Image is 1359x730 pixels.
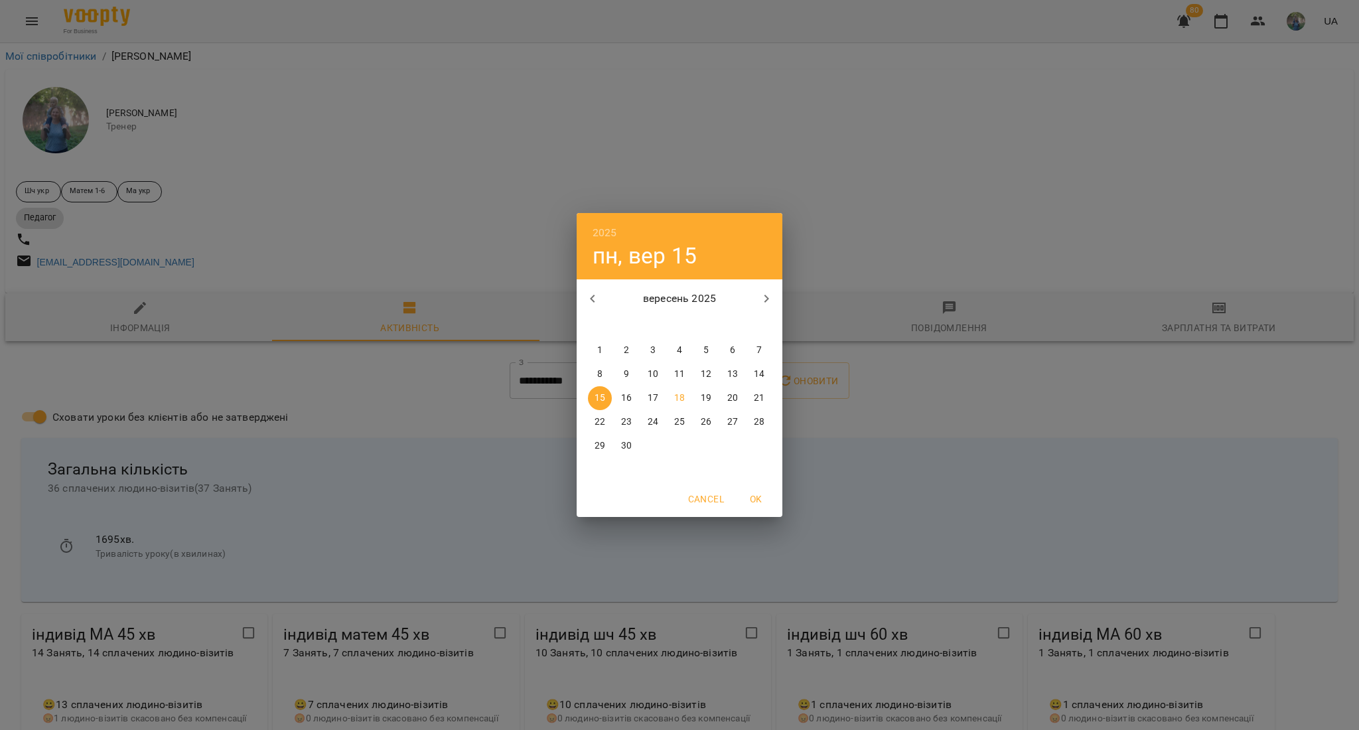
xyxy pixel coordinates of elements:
[677,344,682,357] p: 4
[641,410,665,434] button: 24
[754,392,764,405] p: 21
[747,410,771,434] button: 28
[674,368,685,381] p: 11
[614,362,638,386] button: 9
[588,410,612,434] button: 22
[727,392,738,405] p: 20
[668,410,691,434] button: 25
[703,344,709,357] p: 5
[621,439,632,453] p: 30
[674,415,685,429] p: 25
[588,386,612,410] button: 15
[593,224,617,242] button: 2025
[648,368,658,381] p: 10
[588,338,612,362] button: 1
[701,392,711,405] p: 19
[621,392,632,405] p: 16
[624,368,629,381] p: 9
[721,362,745,386] button: 13
[683,487,729,511] button: Cancel
[721,386,745,410] button: 20
[701,415,711,429] p: 26
[614,319,638,332] span: вт
[668,338,691,362] button: 4
[668,386,691,410] button: 18
[648,415,658,429] p: 24
[754,368,764,381] p: 14
[614,386,638,410] button: 16
[668,362,691,386] button: 11
[721,319,745,332] span: сб
[747,362,771,386] button: 14
[674,392,685,405] p: 18
[721,410,745,434] button: 27
[608,291,751,307] p: вересень 2025
[694,386,718,410] button: 19
[595,439,605,453] p: 29
[650,344,656,357] p: 3
[641,386,665,410] button: 17
[754,415,764,429] p: 28
[694,410,718,434] button: 26
[595,415,605,429] p: 22
[668,319,691,332] span: чт
[694,362,718,386] button: 12
[727,368,738,381] p: 13
[597,344,603,357] p: 1
[727,415,738,429] p: 27
[747,338,771,362] button: 7
[756,344,762,357] p: 7
[721,338,745,362] button: 6
[641,338,665,362] button: 3
[694,319,718,332] span: пт
[641,319,665,332] span: ср
[588,362,612,386] button: 8
[747,386,771,410] button: 21
[740,491,772,507] span: OK
[588,434,612,458] button: 29
[614,338,638,362] button: 2
[593,242,697,269] button: пн, вер 15
[595,392,605,405] p: 15
[614,434,638,458] button: 30
[735,487,777,511] button: OK
[588,319,612,332] span: пн
[694,338,718,362] button: 5
[624,344,629,357] p: 2
[641,362,665,386] button: 10
[730,344,735,357] p: 6
[621,415,632,429] p: 23
[701,368,711,381] p: 12
[648,392,658,405] p: 17
[614,410,638,434] button: 23
[747,319,771,332] span: нд
[688,491,724,507] span: Cancel
[597,368,603,381] p: 8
